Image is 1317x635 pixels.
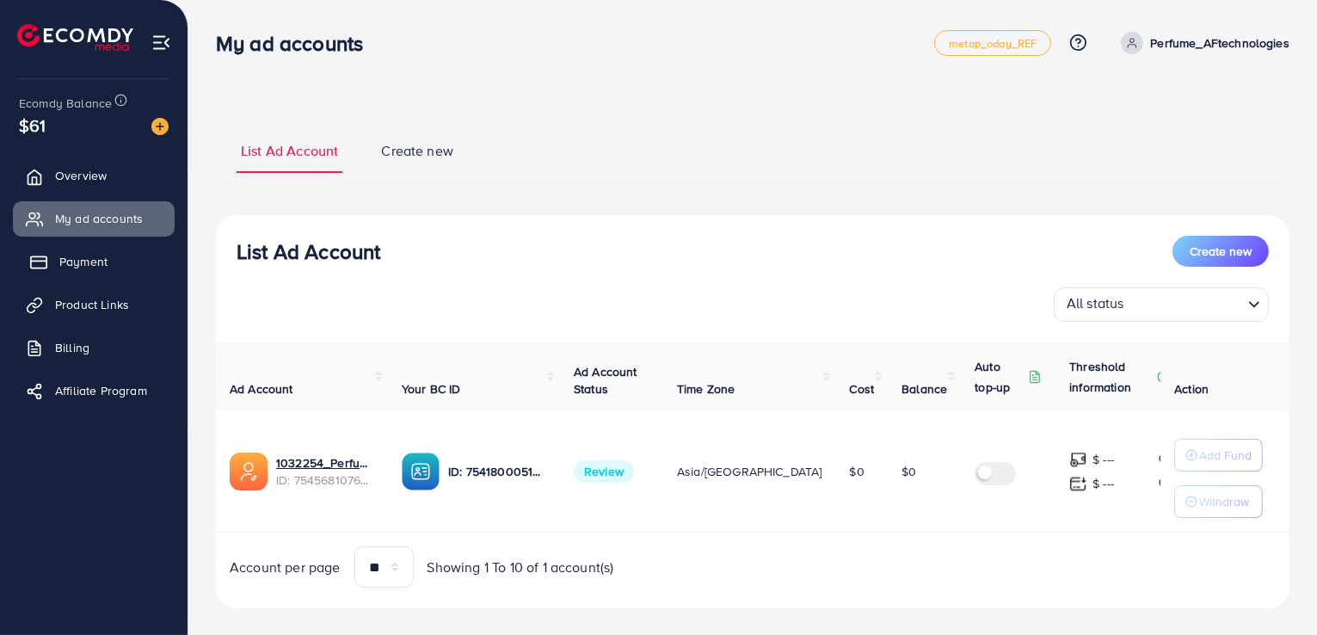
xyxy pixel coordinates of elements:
span: Create new [1190,243,1252,260]
h3: My ad accounts [216,31,377,56]
a: Billing [13,330,175,365]
p: $ --- [1092,473,1114,494]
span: All status [1063,290,1128,317]
button: Add Fund [1174,439,1263,472]
img: top-up amount [1069,451,1087,469]
p: Withdraw [1199,491,1249,512]
span: Create new [381,141,453,161]
h3: List Ad Account [237,239,380,264]
p: Add Fund [1199,445,1252,465]
span: Time Zone [677,380,735,398]
img: logo [17,24,133,51]
iframe: Chat [1244,558,1304,622]
a: My ad accounts [13,201,175,236]
img: image [151,118,169,135]
a: Product Links [13,287,175,322]
img: ic-ads-acc.e4c84228.svg [230,453,268,490]
img: ic-ba-acc.ded83a64.svg [402,453,440,490]
p: Auto top-up [975,356,1025,398]
img: top-up amount [1069,475,1087,493]
a: Affiliate Program [13,373,175,408]
span: Ad Account Status [574,363,637,398]
a: Perfume_AFtechnologies [1114,32,1289,54]
a: 1032254_Perfume_AFtechnologies_1756865822557 [276,454,374,472]
p: Perfume_AFtechnologies [1150,33,1289,53]
img: menu [151,33,171,52]
span: Review [574,460,634,483]
span: Your BC ID [402,380,461,398]
span: metap_oday_REF [949,38,1037,49]
button: Create new [1172,236,1269,267]
span: Billing [55,339,89,356]
span: $61 [19,113,46,138]
span: Balance [902,380,947,398]
span: Asia/[GEOGRAPHIC_DATA] [677,463,822,480]
span: Ecomdy Balance [19,95,112,112]
button: Withdraw [1174,485,1263,518]
span: Affiliate Program [55,382,147,399]
span: $0 [850,463,865,480]
span: Cost [850,380,875,398]
a: Overview [13,158,175,193]
span: Showing 1 To 10 of 1 account(s) [428,558,614,577]
p: ID: 7541800051321077767 [448,461,546,482]
span: Payment [59,253,108,270]
div: Search for option [1054,287,1269,322]
p: Threshold information [1069,356,1154,398]
span: Ad Account [230,380,293,398]
span: Action [1174,380,1209,398]
span: ID: 7545681076539375633 [276,472,374,489]
a: metap_oday_REF [934,30,1051,56]
div: <span class='underline'>1032254_Perfume_AFtechnologies_1756865822557</span></br>7545681076539375633 [276,454,374,490]
p: $ --- [1092,449,1114,470]
span: Product Links [55,296,129,313]
input: Search for option [1129,291,1241,317]
span: Account per page [230,558,341,577]
span: My ad accounts [55,210,143,227]
span: List Ad Account [241,141,338,161]
span: Overview [55,167,107,184]
span: $0 [902,463,916,480]
a: Payment [13,244,175,279]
